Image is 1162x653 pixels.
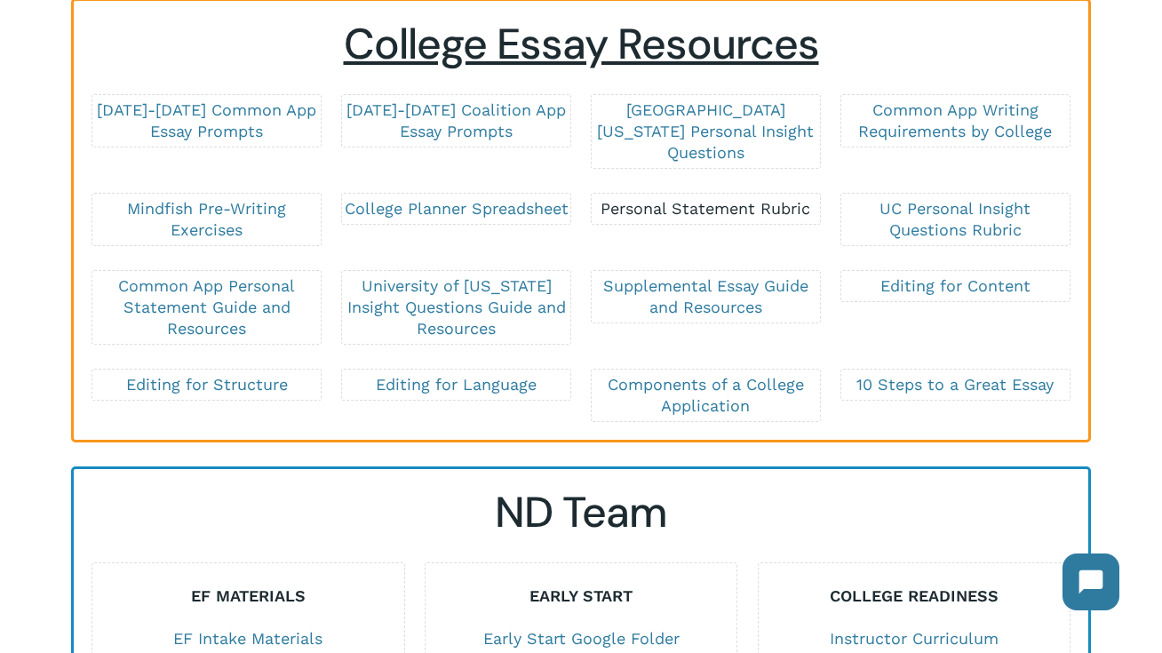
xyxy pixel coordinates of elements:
a: UC Personal Insight Questions Rubric [879,199,1031,239]
iframe: Chatbot [1045,536,1137,628]
a: [DATE]-[DATE] Common App Essay Prompts [97,100,316,140]
a: Early Start Google Folder [483,629,680,648]
a: Editing for Structure [126,375,288,394]
b: EF MATERIALS [191,586,306,605]
a: College Planner Spreadsheet [345,199,569,218]
b: COLLEGE READINESS [830,586,999,605]
a: University of [US_STATE] Insight Questions Guide and Resources [347,276,566,338]
a: [DATE]-[DATE] Coalition App Essay Prompts [346,100,566,140]
h2: ND Team [92,487,1070,538]
a: Editing for Content [880,276,1031,295]
a: Personal Statement Rubric [601,199,810,218]
a: [GEOGRAPHIC_DATA][US_STATE] Personal Insight Questions [597,100,814,162]
a: 10 Steps to a Great Essay [856,375,1054,394]
a: Supplemental Essay Guide and Resources [603,276,808,316]
a: Components of a College Application [608,375,804,415]
a: EF Intake Materials [173,629,322,648]
span: College Essay Resources [344,16,819,72]
a: Editing for Language [376,375,537,394]
a: Mindfish Pre-Writing Exercises [127,199,286,239]
a: Common App Personal Statement Guide and Resources [118,276,295,338]
a: Instructor Curriculum [830,629,999,648]
b: EARLY START [529,586,633,605]
a: Common App Writing Requirements by College [858,100,1052,140]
